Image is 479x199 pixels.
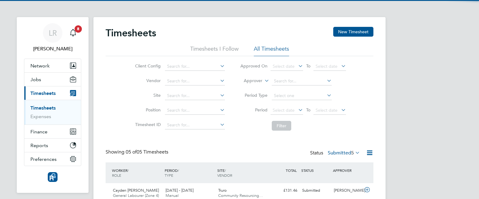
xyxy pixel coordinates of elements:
img: resourcinggroup-logo-retina.png [48,172,58,182]
span: / [128,168,129,173]
a: LR[PERSON_NAME] [24,23,81,52]
span: Community Resourcing… [218,193,263,198]
div: [PERSON_NAME] [331,186,363,196]
label: Submitted [328,150,360,156]
button: New Timesheet [333,27,373,37]
li: Timesheets I Follow [190,45,239,56]
button: Network [24,59,81,72]
span: Truro [218,188,227,193]
div: Showing [106,149,170,155]
label: Timesheet ID [133,122,161,127]
span: / [225,168,226,173]
label: Position [133,107,161,113]
span: ROLE [112,173,121,178]
span: / [178,168,179,173]
button: Jobs [24,73,81,86]
span: TYPE [165,173,173,178]
span: 05 Timesheets [126,149,168,155]
li: All Timesheets [254,45,289,56]
span: Reports [30,143,48,148]
div: SITE [216,165,268,181]
input: Search for... [165,121,225,129]
div: APPROVER [331,165,363,176]
h2: Timesheets [106,27,156,39]
span: Preferences [30,156,57,162]
button: Preferences [24,152,81,166]
span: 5 [351,150,354,156]
nav: Main navigation [17,17,89,193]
label: Approver [235,78,262,84]
span: Network [30,63,50,69]
span: Cayden [PERSON_NAME] [113,188,159,193]
input: Search for... [165,92,225,100]
a: Expenses [30,114,51,119]
span: To [304,62,312,70]
div: £131.46 [268,186,300,196]
span: 05 of [126,149,137,155]
div: Status [310,149,361,157]
label: Approved On [240,63,267,69]
button: Filter [272,121,291,131]
a: 8 [67,23,79,43]
input: Search for... [165,62,225,71]
span: Select date [273,107,295,113]
span: [DATE] - [DATE] [166,188,194,193]
span: Jobs [30,77,41,82]
div: WORKER [110,165,163,181]
button: Finance [24,125,81,138]
div: PERIOD [163,165,216,181]
input: Search for... [165,106,225,115]
label: Site [133,92,161,98]
span: Manual [166,193,179,198]
span: Select date [316,107,337,113]
input: Select one [272,92,332,100]
span: VENDOR [217,173,232,178]
button: Timesheets [24,86,81,100]
a: Timesheets [30,105,56,111]
div: Timesheets [24,100,81,125]
label: Period [240,107,267,113]
span: Leanne Rayner [24,45,81,52]
span: Finance [30,129,47,135]
span: LR [49,29,57,37]
span: 8 [75,25,82,33]
input: Search for... [272,77,332,85]
a: Go to home page [24,172,81,182]
input: Search for... [165,77,225,85]
span: Timesheets [30,90,56,96]
label: Client Config [133,63,161,69]
span: TOTAL [286,168,297,173]
span: Select date [316,63,337,69]
span: To [304,106,312,114]
label: Vendor [133,78,161,83]
label: Period Type [240,92,267,98]
div: STATUS [300,165,331,176]
span: General Labourer (Zone 4) [113,193,159,198]
span: Select date [273,63,295,69]
button: Reports [24,139,81,152]
div: Submitted [300,186,331,196]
